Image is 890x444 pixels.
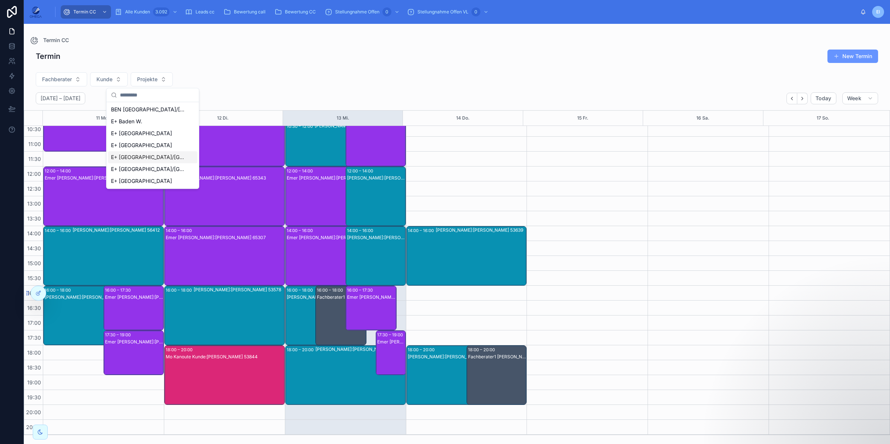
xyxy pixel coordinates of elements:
[25,379,43,386] span: 19:00
[317,286,345,294] div: 16:00 – 18:00
[26,320,43,326] span: 17:00
[45,175,163,181] div: Emer [PERSON_NAME]:[PERSON_NAME] 65232
[111,142,172,149] span: E+ [GEOGRAPHIC_DATA]
[221,5,271,19] a: Bewertung call
[577,111,588,126] button: 15 Fr.
[315,123,405,129] div: [PERSON_NAME]:[PERSON_NAME] 56337
[26,260,43,266] span: 15:00
[317,294,366,300] div: Fachberater1 [PERSON_NAME]:[PERSON_NAME] 53842
[166,235,284,241] div: Emer [PERSON_NAME]:[PERSON_NAME] 65307
[272,5,321,19] a: Bewertung CC
[24,424,43,430] span: 20:30
[45,294,145,300] div: [PERSON_NAME]:[PERSON_NAME] 56412
[382,7,391,16] div: 0
[696,111,709,126] button: 16 Sa.
[25,126,43,132] span: 10:30
[26,275,43,281] span: 15:30
[408,346,436,353] div: 18:00 – 20:00
[111,177,172,185] span: E+ [GEOGRAPHIC_DATA]
[322,5,403,19] a: Stellungnahme Offen0
[26,156,43,162] span: 11:30
[165,107,285,166] div: 10:00 – 12:00Emer [PERSON_NAME]:[PERSON_NAME] 65399
[287,235,387,241] div: Emer [PERSON_NAME]:[PERSON_NAME] 65396
[467,346,527,405] div: 18:00 – 20:00Fachberater1 [PERSON_NAME]:[PERSON_NAME] 53773
[166,286,194,294] div: 16:00 – 18:00
[166,354,284,360] div: Mo Kanoute Kunde:[PERSON_NAME] 53844
[125,9,150,15] span: Alle Kunden
[741,388,890,440] iframe: Intercom notifications message
[346,167,406,226] div: 12:00 – 14:00[PERSON_NAME]:[PERSON_NAME] 56337
[876,9,880,15] span: EI
[25,200,43,207] span: 13:00
[25,349,43,356] span: 18:00
[45,286,73,294] div: 16:00 – 18:00
[405,5,492,19] a: Stellungnahme Offen VL0
[36,51,60,61] h1: Termin
[43,37,69,44] span: Termin CC
[111,106,185,113] span: BEN [GEOGRAPHIC_DATA]/[GEOGRAPHIC_DATA]
[797,93,808,104] button: Next
[347,175,405,181] div: [PERSON_NAME]:[PERSON_NAME] 56337
[827,50,878,63] a: New Termin
[337,111,349,126] button: 13 Mi.
[347,227,375,234] div: 14:00 – 16:00
[90,72,128,86] button: Select Button
[817,111,829,126] div: 17 So.
[131,72,173,86] button: Select Button
[166,175,284,181] div: Emer [PERSON_NAME]:[PERSON_NAME] 65343
[24,409,43,415] span: 20:00
[287,167,315,175] div: 12:00 – 14:00
[166,346,194,353] div: 18:00 – 20:00
[111,165,185,173] span: E+ [GEOGRAPHIC_DATA]/[GEOGRAPHIC_DATA]
[96,111,109,126] button: 11 Mo.
[165,226,285,285] div: 14:00 – 16:00Emer [PERSON_NAME]:[PERSON_NAME] 65307
[45,227,73,234] div: 14:00 – 16:00
[376,331,406,375] div: 17:30 – 19:00Emer [PERSON_NAME]:[PERSON_NAME] 56355
[377,339,405,345] div: Emer [PERSON_NAME]:[PERSON_NAME] 56355
[408,227,436,234] div: 14:00 – 16:00
[105,294,163,300] div: Emer [PERSON_NAME]:[PERSON_NAME] 65307
[217,111,229,126] button: 12 Di.
[105,286,133,294] div: 16:00 – 17:30
[286,226,387,285] div: 14:00 – 16:00Emer [PERSON_NAME]:[PERSON_NAME] 65396
[48,4,860,20] div: scrollable content
[316,286,366,345] div: 16:00 – 18:00Fachberater1 [PERSON_NAME]:[PERSON_NAME] 53842
[346,107,406,166] div: 10:00 – 12:00Emer [PERSON_NAME]:[PERSON_NAME] 65399
[137,76,158,83] span: Projekte
[25,364,43,371] span: 18:30
[346,226,406,285] div: 14:00 – 16:00[PERSON_NAME]:[PERSON_NAME] 56579
[44,286,145,345] div: 16:00 – 18:00[PERSON_NAME]:[PERSON_NAME] 56412
[194,287,284,293] div: [PERSON_NAME]:[PERSON_NAME] 53578
[42,76,72,83] span: Fachberater
[112,5,181,19] a: Alle Kunden3.092
[61,5,111,19] a: Termin CC
[153,7,169,16] div: 3.092
[165,286,285,345] div: 16:00 – 18:00[PERSON_NAME]:[PERSON_NAME] 53578
[104,286,163,330] div: 16:00 – 17:30Emer [PERSON_NAME]:[PERSON_NAME] 65307
[285,9,316,15] span: Bewertung CC
[104,331,163,375] div: 17:30 – 19:00Emer [PERSON_NAME]:[PERSON_NAME] 65307
[26,141,43,147] span: 11:00
[234,9,266,15] span: Bewertung call
[286,122,406,166] div: 10:30 – 12:00[PERSON_NAME]:[PERSON_NAME] 56337
[811,92,836,104] button: Today
[468,354,526,360] div: Fachberater1 [PERSON_NAME]:[PERSON_NAME] 53773
[286,346,406,405] div: 18:00 – 20:00[PERSON_NAME]:[PERSON_NAME] 53547
[315,346,405,352] div: [PERSON_NAME]:[PERSON_NAME] 53547
[287,294,336,300] div: [PERSON_NAME]:[PERSON_NAME] 56593
[165,167,285,226] div: 12:00 – 14:00Emer [PERSON_NAME]:[PERSON_NAME] 65343
[41,95,80,102] h2: [DATE] – [DATE]
[456,111,470,126] button: 14 Do.
[346,286,397,330] div: 16:00 – 17:30Emer [PERSON_NAME]:[PERSON_NAME] 56355
[105,331,133,339] div: 17:30 – 19:00
[30,6,42,18] img: App logo
[165,346,285,405] div: 18:00 – 20:00Mo Kanoute Kunde:[PERSON_NAME] 53844
[96,76,112,83] span: Kunde
[377,331,405,339] div: 17:30 – 19:00
[73,227,163,233] div: [PERSON_NAME]:[PERSON_NAME] 56412
[25,245,43,251] span: 14:30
